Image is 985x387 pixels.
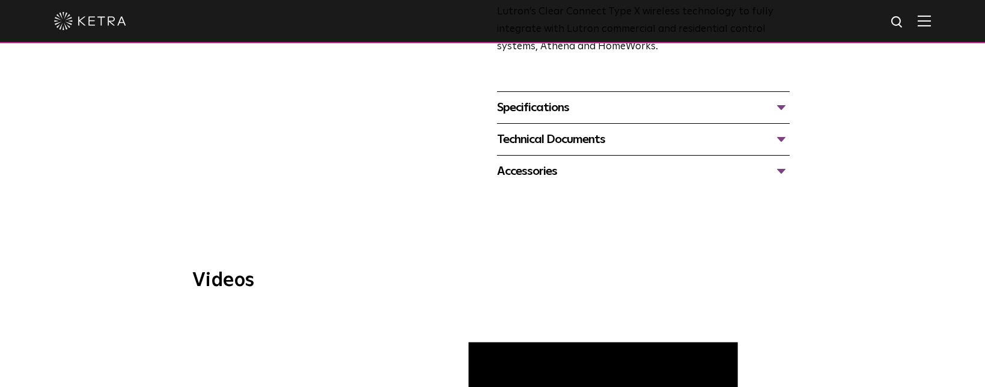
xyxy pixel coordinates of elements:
h3: Videos [192,271,793,290]
div: Accessories [497,162,790,181]
img: search icon [890,15,905,30]
img: Hamburger%20Nav.svg [918,15,931,26]
div: Technical Documents [497,130,790,149]
div: Specifications [497,98,790,117]
img: ketra-logo-2019-white [54,12,126,30]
